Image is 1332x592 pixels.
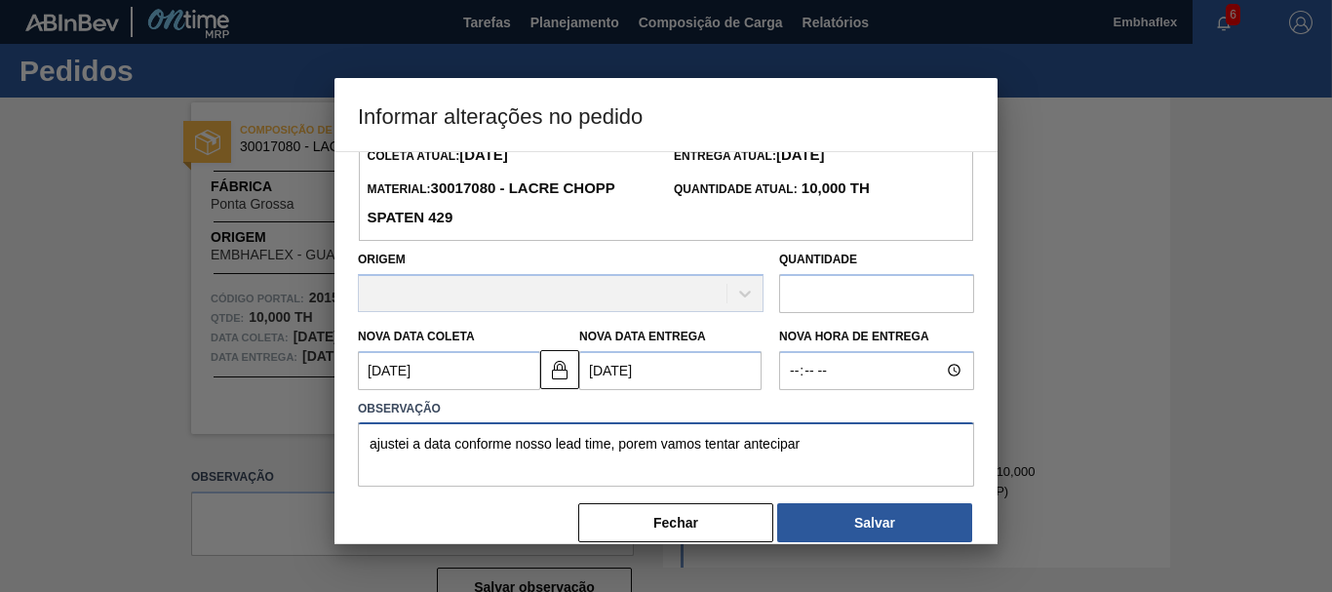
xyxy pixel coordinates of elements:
label: Nova Hora de Entrega [779,323,974,351]
input: dd/mm/yyyy [358,351,540,390]
span: Material: [367,182,614,225]
button: Fechar [578,503,773,542]
textarea: ajustei a data conforme nosso lead time, porem vamos tentar antecipar [358,422,974,487]
span: Coleta Atual: [367,149,507,163]
span: Entrega Atual: [674,149,825,163]
label: Origem [358,253,406,266]
label: Quantidade [779,253,857,266]
strong: 10,000 TH [798,179,870,196]
span: Quantidade Atual: [674,182,870,196]
button: locked [540,350,579,389]
img: locked [548,358,571,381]
label: Nova Data Coleta [358,330,475,343]
input: dd/mm/yyyy [579,351,762,390]
button: Salvar [777,503,972,542]
strong: [DATE] [776,146,825,163]
label: Observação [358,395,974,423]
strong: [DATE] [459,146,508,163]
strong: 30017080 - LACRE CHOPP SPATEN 429 [367,179,614,225]
h3: Informar alterações no pedido [334,78,998,152]
label: Nova Data Entrega [579,330,706,343]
